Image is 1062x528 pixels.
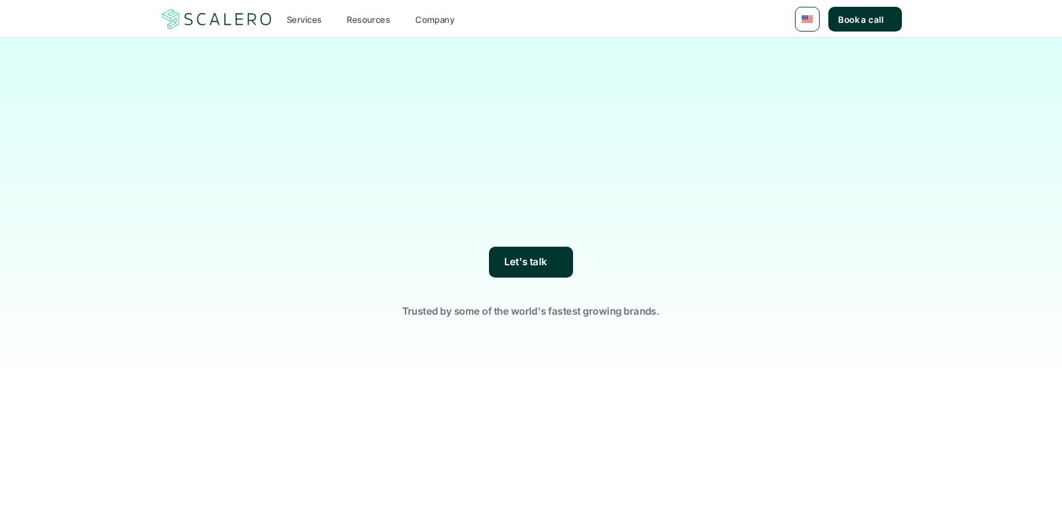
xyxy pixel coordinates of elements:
p: Company [415,13,454,26]
p: Services [287,13,321,26]
p: From strategy to execution, we bring deep expertise in top lifecycle marketing platforms: [DOMAIN... [330,176,732,247]
img: Scalero company logo [160,7,274,31]
a: Scalero company logo [160,8,274,30]
h1: The premier lifecycle marketing studio✨ [315,80,747,169]
p: Let's talk [504,254,548,270]
p: Resources [347,13,390,26]
a: Book a call [828,7,902,32]
p: Book a call [838,13,883,26]
a: Let's talk [489,247,573,278]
